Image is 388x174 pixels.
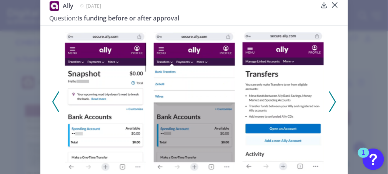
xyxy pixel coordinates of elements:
[50,14,78,22] span: Question:
[63,2,74,10] span: Ally
[363,149,384,170] button: Open Resource Center, 1 new notification
[50,14,317,22] h3: Is funding before or after approval
[362,153,365,163] div: 1
[87,3,102,9] span: [DATE]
